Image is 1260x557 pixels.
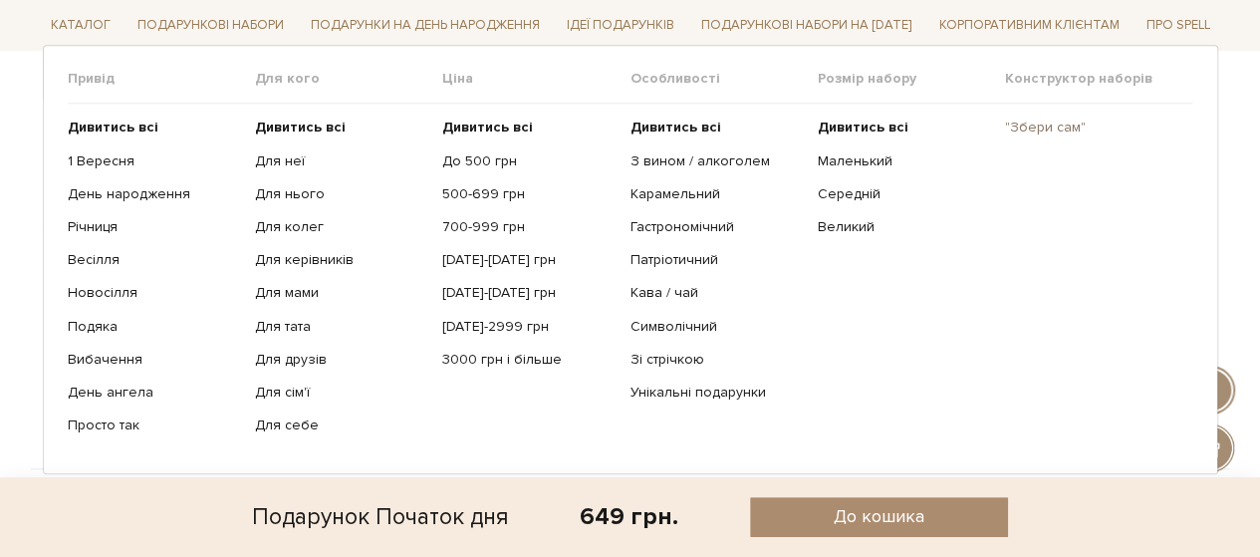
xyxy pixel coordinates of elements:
[252,497,509,537] div: Подарунок Початок дня
[68,185,240,203] a: День народження
[442,185,615,203] a: 500-699 грн
[630,351,802,369] a: Зі стрічкою
[818,119,990,137] a: Дивитись всі
[255,284,427,302] a: Для мами
[442,351,615,369] a: 3000 грн і більше
[630,70,817,88] span: Особливості
[442,119,615,137] a: Дивитись всі
[255,119,346,136] b: Дивитись всі
[68,351,240,369] a: Вибачення
[68,317,240,335] a: Подяка
[68,384,240,402] a: День ангела
[255,218,427,236] a: Для колег
[68,70,255,88] span: Привід
[630,384,802,402] a: Унікальні подарунки
[630,151,802,169] a: З вином / алкоголем
[442,251,615,269] a: [DATE]-[DATE] грн
[129,10,292,41] a: Подарункові набори
[1137,10,1217,41] a: Про Spell
[630,284,802,302] a: Кава / чай
[630,317,802,335] a: Символічний
[255,351,427,369] a: Для друзів
[559,10,682,41] a: Ідеї подарунків
[693,8,919,42] a: Подарункові набори на [DATE]
[818,119,908,136] b: Дивитись всі
[255,185,427,203] a: Для нього
[818,70,1005,88] span: Розмір набору
[630,119,720,136] b: Дивитись всі
[1005,119,1177,137] a: "Збери сам"
[255,119,427,137] a: Дивитись всі
[68,417,240,434] a: Просто так
[630,185,802,203] a: Карамельний
[442,218,615,236] a: 700-999 грн
[68,119,240,137] a: Дивитись всі
[43,45,1218,474] div: Каталог
[68,218,240,236] a: Річниця
[255,151,427,169] a: Для неї
[255,70,442,88] span: Для кого
[630,251,802,269] a: Патріотичний
[818,185,990,203] a: Середній
[442,151,615,169] a: До 500 грн
[442,317,615,335] a: [DATE]-2999 грн
[818,218,990,236] a: Великий
[255,417,427,434] a: Для себе
[930,8,1127,42] a: Корпоративним клієнтам
[43,10,119,41] a: Каталог
[630,119,802,137] a: Дивитись всі
[834,505,924,528] span: До кошика
[442,119,533,136] b: Дивитись всі
[580,501,678,532] div: 649 грн.
[303,10,548,41] a: Подарунки на День народження
[68,284,240,302] a: Новосілля
[818,151,990,169] a: Маленький
[750,497,1008,537] button: До кошика
[68,151,240,169] a: 1 Вересня
[255,251,427,269] a: Для керівників
[1005,70,1192,88] span: Конструктор наборів
[630,218,802,236] a: Гастрономічний
[255,384,427,402] a: Для сім'ї
[68,119,158,136] b: Дивитись всі
[442,284,615,302] a: [DATE]-[DATE] грн
[68,251,240,269] a: Весілля
[442,70,630,88] span: Ціна
[255,317,427,335] a: Для тата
